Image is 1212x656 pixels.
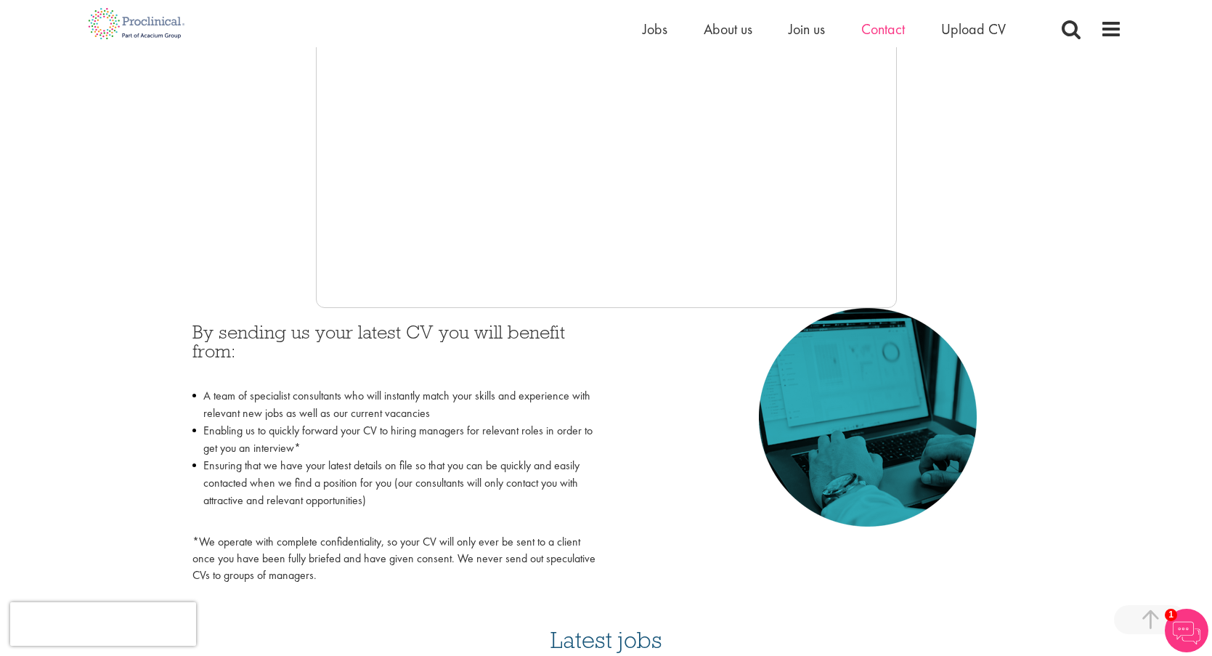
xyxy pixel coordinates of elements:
a: Join us [789,20,825,39]
a: Contact [861,20,905,39]
a: Jobs [643,20,667,39]
li: Ensuring that we have your latest details on file so that you can be quickly and easily contacted... [192,457,595,527]
img: Chatbot [1165,609,1208,652]
p: *We operate with complete confidentiality, so your CV will only ever be sent to a client once you... [192,534,595,584]
span: 1 [1165,609,1177,621]
iframe: reCAPTCHA [10,602,196,646]
a: About us [704,20,752,39]
li: Enabling us to quickly forward your CV to hiring managers for relevant roles in order to get you ... [192,422,595,457]
li: A team of specialist consultants who will instantly match your skills and experience with relevan... [192,387,595,422]
h3: By sending us your latest CV you will benefit from: [192,323,595,380]
a: Upload CV [941,20,1006,39]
